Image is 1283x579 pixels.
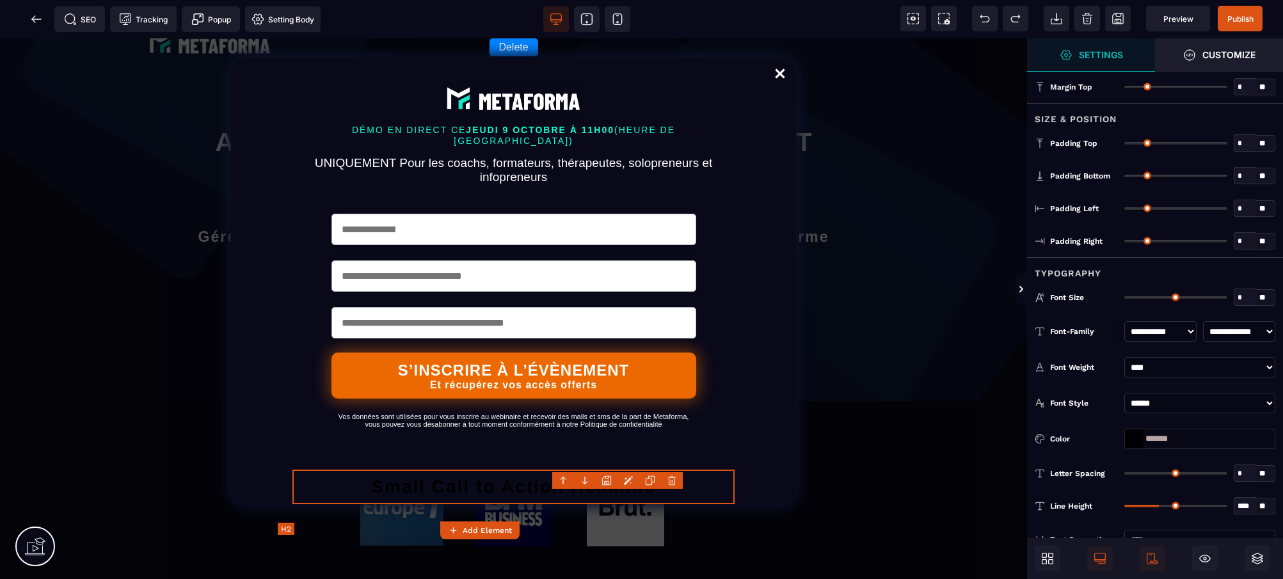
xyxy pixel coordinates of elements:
div: Size & Position [1027,103,1283,127]
a: Close [767,22,793,51]
span: Is Show Desktop [1087,546,1113,571]
span: Clear [1074,6,1100,31]
span: Is Show Mobile [1140,546,1165,571]
div: Text Decoration [1050,534,1118,546]
span: Create Alert Modal [182,6,240,32]
span: Open Style Manager [1155,38,1283,72]
strong: Settings [1079,50,1123,59]
span: Open Style Manager [1027,38,1155,72]
span: Padding Right [1050,236,1103,246]
span: Popup [191,13,231,26]
div: Color [1050,432,1118,445]
span: Setting Body [251,13,314,26]
h2: Small Call to Action Headline [292,431,735,466]
h2: Vos données sont utilisées pour vous inscrire au webinaire et recevoir des mails et sms de la par... [331,368,696,396]
span: Letter Spacing [1050,468,1105,479]
span: Preview [1163,14,1193,24]
span: Save [1105,6,1131,31]
span: Padding Bottom [1050,171,1110,181]
span: Padding Left [1050,203,1099,214]
span: Publish [1227,14,1254,24]
span: Margin Top [1050,82,1092,92]
strong: Customize [1202,50,1255,59]
span: Toggle Views [1027,271,1040,309]
span: Screenshot [931,6,957,31]
div: Typography [1027,257,1283,281]
span: View components [900,6,926,31]
span: Cmd Hidden Block [1192,546,1218,571]
span: SEO [64,13,96,26]
div: Font Style [1050,397,1118,409]
span: Tracking code [110,6,177,32]
span: JEUDI 9 OCTOBRE À 11H00 [466,86,614,97]
span: Save [1218,6,1263,31]
span: View desktop [543,6,569,32]
span: Seo meta data [54,6,105,32]
span: Favicon [245,6,321,32]
span: Line Height [1050,501,1092,511]
span: Back [24,6,49,32]
span: Tracking [119,13,168,26]
span: View mobile [605,6,630,32]
button: Add Element [440,521,520,539]
span: Padding Top [1050,138,1097,148]
span: Open Import Webpage [1044,6,1069,31]
p: DÉMO EN DIRECT CE (HEURE DE [GEOGRAPHIC_DATA]) [312,83,715,111]
img: abe9e435164421cb06e33ef15842a39e_e5ef653356713f0d7dd3797ab850248d_Capture_d%E2%80%99e%CC%81cran_2... [443,45,584,76]
span: Undo [972,6,998,31]
span: Open Sub Layers [1245,546,1270,571]
button: S’INSCRIRE À L’ÉVÈNEMENTEt récupérez vos accès offerts [331,314,696,360]
div: Font Weight [1050,361,1118,374]
span: Redo [1003,6,1028,31]
span: Open Blocks [1035,546,1060,571]
h2: UNIQUEMENT Pour les coachs, formateurs, thérapeutes, solopreneurs et infopreneurs [312,111,715,154]
span: Font Size [1050,292,1084,303]
span: Preview [1146,6,1210,31]
strong: Add Element [463,526,512,535]
div: Font-Family [1050,325,1118,338]
span: View tablet [574,6,600,32]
